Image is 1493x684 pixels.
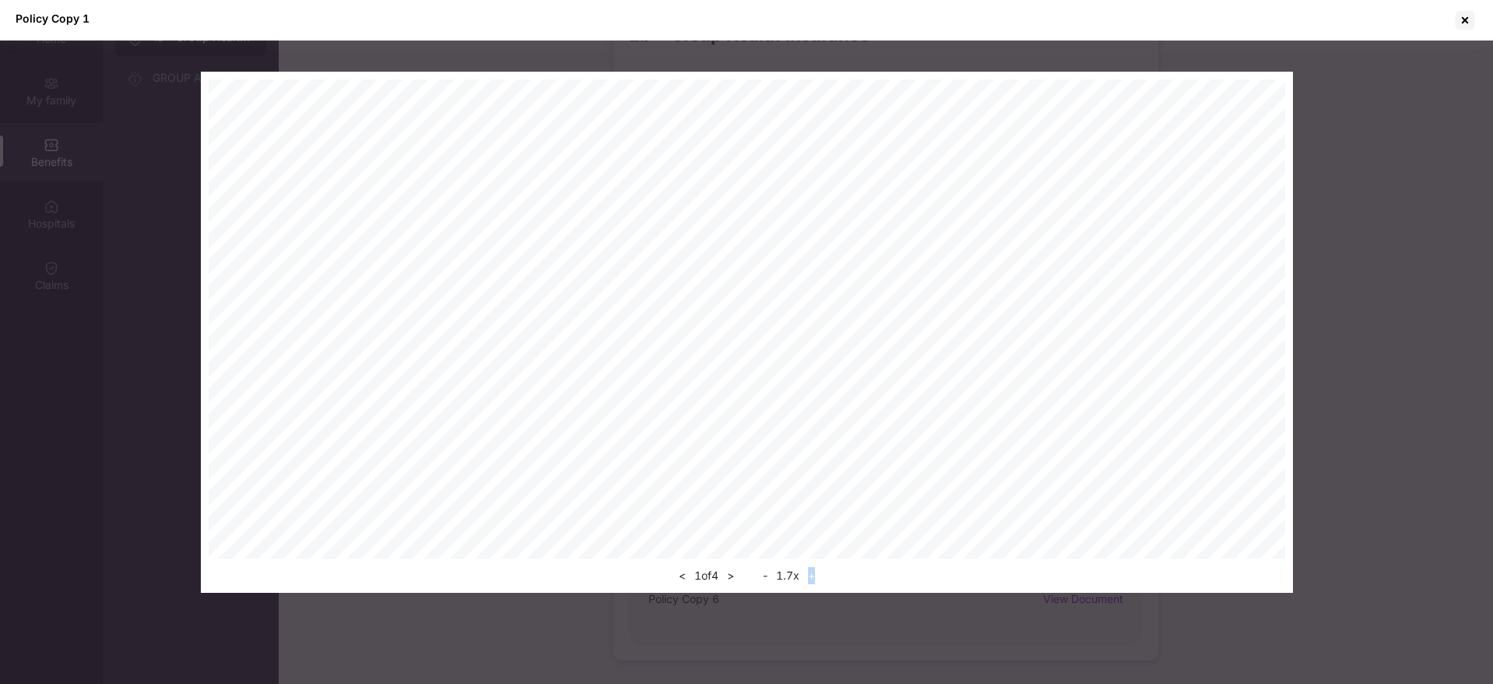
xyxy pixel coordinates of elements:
div: Policy Copy 1 [16,12,90,25]
div: 1.7 x [758,566,820,585]
button: + [803,566,820,585]
button: - [758,566,772,585]
button: < [674,566,690,585]
button: > [722,566,739,585]
div: 1 of 4 [674,566,739,585]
